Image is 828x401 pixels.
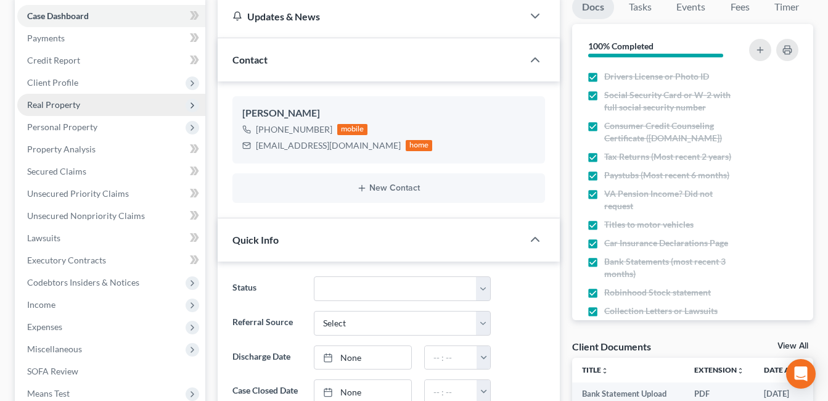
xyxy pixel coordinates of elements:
[27,77,78,88] span: Client Profile
[604,169,729,181] span: Paystubs (Most recent 6 months)
[27,166,86,176] span: Secured Claims
[588,41,654,51] strong: 100% Completed
[27,210,145,221] span: Unsecured Nonpriority Claims
[17,49,205,72] a: Credit Report
[604,89,742,114] span: Social Security Card or W-2 with full social security number
[232,54,268,65] span: Contact
[694,365,744,374] a: Extensionunfold_more
[27,99,80,110] span: Real Property
[604,188,742,212] span: VA Pension Income? Did not request
[27,144,96,154] span: Property Analysis
[27,233,60,243] span: Lawsuits
[314,346,411,370] a: None
[786,359,816,389] div: Open Intercom Messenger
[764,365,819,374] a: Date Added expand_more
[226,276,308,301] label: Status
[27,122,97,132] span: Personal Property
[17,27,205,49] a: Payments
[27,299,55,310] span: Income
[604,305,718,317] span: Collection Letters or Lawsuits
[604,286,711,299] span: Robinhood Stock statement
[406,140,433,151] div: home
[242,183,535,193] button: New Contact
[17,5,205,27] a: Case Dashboard
[27,33,65,43] span: Payments
[17,249,205,271] a: Executory Contracts
[337,124,368,135] div: mobile
[27,10,89,21] span: Case Dashboard
[17,160,205,183] a: Secured Claims
[604,255,742,280] span: Bank Statements (most recent 3 months)
[27,188,129,199] span: Unsecured Priority Claims
[226,311,308,336] label: Referral Source
[232,10,508,23] div: Updates & News
[604,151,731,163] span: Tax Returns (Most recent 2 years)
[256,123,332,136] div: [PHONE_NUMBER]
[27,366,78,376] span: SOFA Review
[232,234,279,246] span: Quick Info
[582,365,609,374] a: Titleunfold_more
[425,346,477,370] input: -- : --
[737,367,744,374] i: unfold_more
[17,205,205,227] a: Unsecured Nonpriority Claims
[27,388,70,399] span: Means Test
[17,183,205,205] a: Unsecured Priority Claims
[604,70,709,83] span: Drivers License or Photo ID
[27,255,106,265] span: Executory Contracts
[572,340,651,353] div: Client Documents
[601,367,609,374] i: unfold_more
[604,218,694,231] span: Titles to motor vehicles
[17,360,205,382] a: SOFA Review
[604,120,742,144] span: Consumer Credit Counseling Certificate ([DOMAIN_NAME])
[27,321,62,332] span: Expenses
[604,237,728,249] span: Car Insurance Declarations Page
[27,55,80,65] span: Credit Report
[27,277,139,287] span: Codebtors Insiders & Notices
[17,138,205,160] a: Property Analysis
[777,342,808,350] a: View All
[226,345,308,370] label: Discharge Date
[256,139,401,152] div: [EMAIL_ADDRESS][DOMAIN_NAME]
[242,106,535,121] div: [PERSON_NAME]
[27,344,82,354] span: Miscellaneous
[17,227,205,249] a: Lawsuits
